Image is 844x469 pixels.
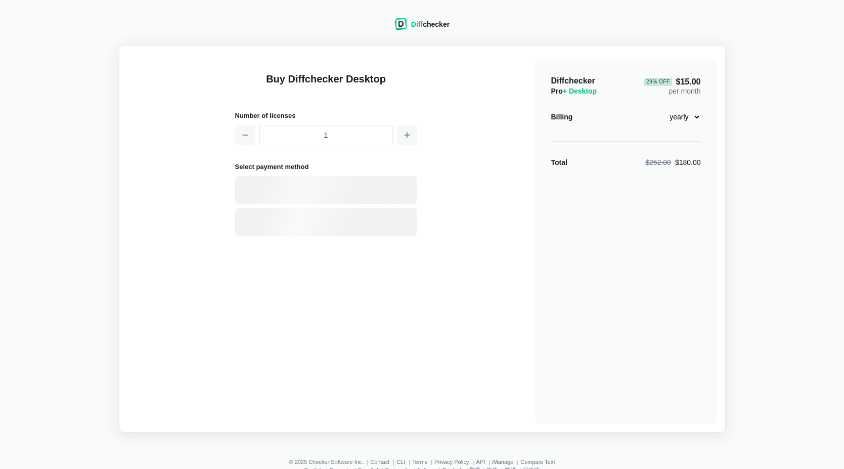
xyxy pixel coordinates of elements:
div: Billing [551,112,573,122]
a: iManage [492,459,513,465]
span: Pro [551,87,597,95]
a: Privacy Policy [434,459,469,465]
a: Diffchecker logoDiffchecker [394,24,450,32]
h2: Number of licenses [235,110,417,121]
h2: Select payment method [235,161,417,172]
span: Diffchecker [551,76,595,85]
span: $252.00 [645,158,671,166]
span: Diff [411,20,423,28]
a: API [476,459,485,465]
h1: Buy Diffchecker Desktop [235,72,417,98]
img: Diffchecker logo [394,18,407,30]
span: $15.00 [644,78,700,86]
input: 1 [259,125,393,145]
a: Compare Text [520,459,555,465]
a: Contact [370,459,389,465]
div: 29 % Off [644,78,672,86]
div: $180.00 [645,157,700,167]
strong: Total [551,158,567,166]
div: per month [644,76,700,96]
a: CLI [396,459,405,465]
div: checker [411,19,450,29]
span: + Desktop [563,87,597,95]
li: © 2025 Checker Software Inc. [289,459,370,465]
a: Terms [412,459,427,465]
